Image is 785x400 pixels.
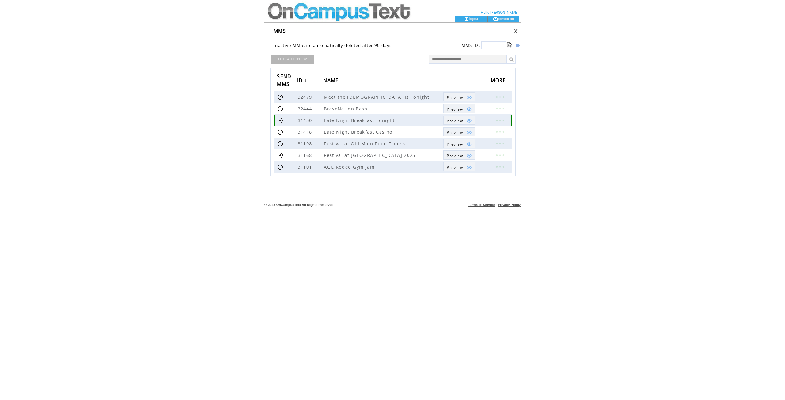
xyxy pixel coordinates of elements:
[466,130,472,135] img: eye.png
[466,95,472,100] img: eye.png
[443,104,475,113] a: Preview
[298,105,314,112] span: 32444
[447,165,463,170] span: Show MMS preview
[324,164,376,170] span: AGC Rodeo Gym Jam
[443,127,475,136] a: Preview
[264,203,334,207] span: © 2025 OnCampusText All Rights Reserved
[466,118,472,124] img: eye.png
[514,44,520,47] img: help.gif
[447,153,463,158] span: Show MMS preview
[443,139,475,148] a: Preview
[297,75,304,87] span: ID
[493,17,498,21] img: contact_us_icon.gif
[298,129,314,135] span: 31418
[323,75,340,87] span: NAME
[461,43,480,48] span: MMS ID:
[298,94,314,100] span: 32479
[447,107,463,112] span: Show MMS preview
[298,117,314,123] span: 31450
[498,203,521,207] a: Privacy Policy
[466,141,472,147] img: eye.png
[447,95,463,100] span: Show MMS preview
[324,129,394,135] span: Late Night Breakfast Casino
[468,203,495,207] a: Terms of Service
[277,71,291,90] span: SEND MMS
[491,75,507,87] span: MORE
[447,142,463,147] span: Show MMS preview
[274,28,286,34] span: MMS
[324,105,369,112] span: BraveNation Bash
[298,164,314,170] span: 31101
[481,10,518,15] span: Hello [PERSON_NAME]
[298,152,314,158] span: 31168
[443,150,475,160] a: Preview
[447,118,463,124] span: Show MMS preview
[466,153,472,158] img: eye.png
[498,17,514,21] a: contact us
[469,17,478,21] a: logout
[271,55,314,64] a: CREATE NEW
[324,140,407,147] span: Festival at Old Main Food Trucks
[323,75,342,86] a: NAME
[324,94,432,100] span: Meet the [DEMOGRAPHIC_DATA] Is Tonight!
[297,75,309,86] a: ID↓
[443,162,475,171] a: Preview
[464,17,469,21] img: account_icon.gif
[443,92,475,101] a: Preview
[466,165,472,170] img: eye.png
[466,106,472,112] img: eye.png
[324,152,417,158] span: Festival at [GEOGRAPHIC_DATA] 2025
[447,130,463,135] span: Show MMS preview
[324,117,396,123] span: Late Night Breakfast Tonight
[443,116,475,125] a: Preview
[496,203,497,207] span: |
[298,140,314,147] span: 31198
[274,43,392,48] span: Inactive MMS are automatically deleted after 90 days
